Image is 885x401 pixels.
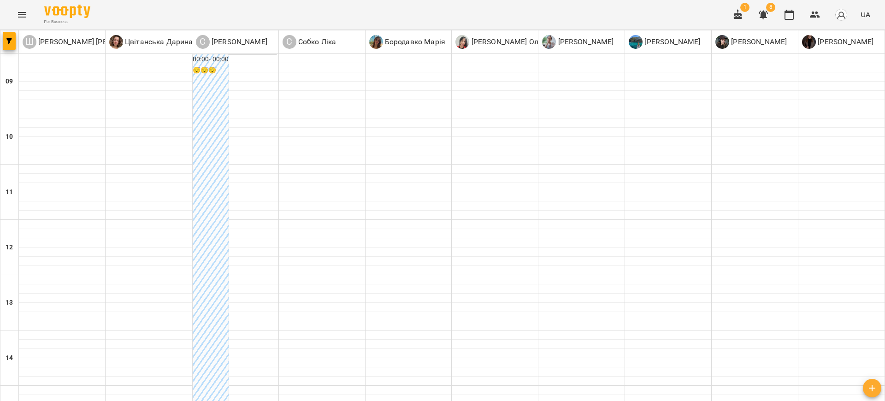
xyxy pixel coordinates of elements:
[109,35,193,49] a: Ц Цвітанська Дарина
[715,35,787,49] div: Стяжкіна Ірина
[766,3,775,12] span: 8
[6,242,13,253] h6: 12
[6,353,13,363] h6: 14
[455,35,469,49] img: Г
[369,35,445,49] div: Бородавко Марія
[369,35,445,49] a: Б Бородавко Марія
[369,35,383,49] img: Б
[109,35,193,49] div: Цвітанська Дарина
[6,132,13,142] h6: 10
[210,36,267,47] p: [PERSON_NAME]
[196,35,267,49] a: С [PERSON_NAME]
[196,35,210,49] div: С
[44,19,90,25] span: For Business
[629,35,700,49] div: Войтович Аріна
[835,8,848,21] img: avatar_s.png
[283,35,296,49] div: С
[455,35,550,49] a: Г [PERSON_NAME] Ольга
[629,35,643,49] img: В
[816,36,873,47] p: [PERSON_NAME]
[629,35,700,49] a: В [PERSON_NAME]
[283,35,336,49] a: С Собко Ліка
[863,379,881,397] button: Створити урок
[802,35,816,49] img: М
[643,36,700,47] p: [PERSON_NAME]
[6,298,13,308] h6: 13
[729,36,787,47] p: [PERSON_NAME]
[715,35,787,49] a: С [PERSON_NAME]
[6,187,13,197] h6: 11
[11,4,33,26] button: Menu
[542,35,556,49] img: П
[193,54,229,65] h6: 00:00 - 00:00
[6,77,13,87] h6: 09
[283,35,336,49] div: Собко Ліка
[23,35,152,49] div: Шишко Інна Юріівна
[740,3,749,12] span: 1
[469,36,550,47] p: [PERSON_NAME] Ольга
[857,6,874,23] button: UA
[455,35,550,49] div: Гвоздицьких Ольга
[861,10,870,19] span: UA
[802,35,873,49] a: М [PERSON_NAME]
[23,35,36,49] div: Ш
[383,36,445,47] p: Бородавко Марія
[542,35,614,49] a: П [PERSON_NAME]
[542,35,614,49] div: Полівеса Анастасія
[23,35,152,49] a: Ш [PERSON_NAME] [PERSON_NAME]
[44,5,90,18] img: Voopty Logo
[109,35,123,49] img: Ц
[123,36,193,47] p: Цвітанська Дарина
[715,35,729,49] img: С
[193,65,229,76] h6: 😴😴😴
[36,36,152,47] p: [PERSON_NAME] [PERSON_NAME]
[802,35,873,49] div: Макарова Катерина
[296,36,336,47] p: Собко Ліка
[556,36,614,47] p: [PERSON_NAME]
